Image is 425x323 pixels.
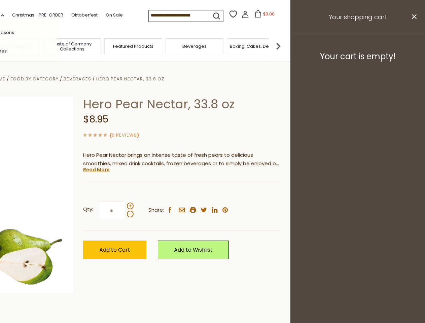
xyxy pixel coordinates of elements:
[83,113,108,126] span: $8.95
[64,76,91,82] a: Beverages
[96,76,165,82] a: Hero Pear Nectar, 33.8 oz
[12,11,63,19] a: Christmas - PRE-ORDER
[83,241,146,259] button: Add to Cart
[148,206,164,214] span: Share:
[113,44,153,49] a: Featured Products
[83,97,280,112] h1: Hero Pear Nectar, 33.8 oz
[98,202,126,220] input: Qty:
[99,246,130,254] span: Add to Cart
[263,11,275,17] span: $0.00
[272,39,285,53] img: next arrow
[299,51,417,62] h3: Your cart is empty!
[83,151,280,168] p: Hero Pear Nectar brings an intense taste of fresh pears to delicious smoothies, mixed drink cockt...
[182,44,207,49] a: Beverages
[106,11,123,19] a: On Sale
[112,132,137,139] a: 0 Reviews
[158,241,229,259] a: Add to Wishlist
[83,205,93,214] strong: Qty:
[230,44,282,49] a: Baking, Cakes, Desserts
[110,132,139,138] span: ( )
[250,10,279,20] button: $0.00
[71,11,98,19] a: Oktoberfest
[45,41,99,51] a: Taste of Germany Collections
[10,76,59,82] a: Food By Category
[83,166,110,173] a: Read More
